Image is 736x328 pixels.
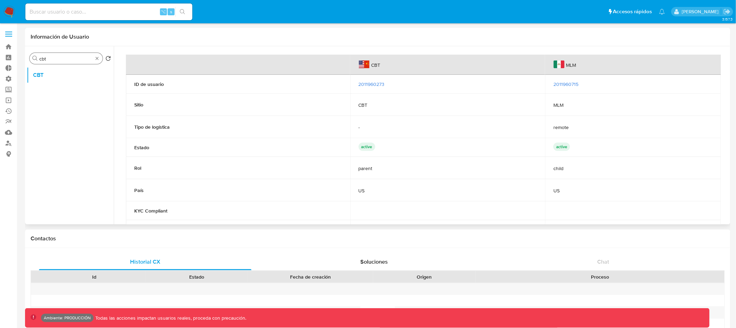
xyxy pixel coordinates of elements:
span: Soluciones [361,258,388,266]
p: Todas las acciones impactan usuarios reales, proceda con precaución. [94,315,247,321]
span: Accesos rápidos [613,8,652,15]
div: Estado [150,273,243,280]
button: search-icon [175,7,190,17]
p: Ambiente: PRODUCCIÓN [44,317,91,319]
a: Salir [723,8,731,15]
span: Chat [598,258,609,266]
h1: Contactos [31,235,725,242]
input: Buscar usuario o caso... [25,7,192,16]
div: Proceso [480,273,720,280]
button: Volver al orden por defecto [105,56,111,63]
div: Fecha de creación [253,273,368,280]
button: Buscar [32,56,38,61]
p: diego.assum@mercadolibre.com [682,8,721,15]
button: CBT [27,67,114,83]
div: Origen [378,273,471,280]
input: Buscar [39,56,93,62]
span: ⌥ [161,8,166,15]
div: Id [48,273,141,280]
span: Historial CX [130,258,160,266]
button: Borrar [94,56,100,61]
a: Notificaciones [659,9,665,15]
span: s [170,8,172,15]
h1: Información de Usuario [31,33,89,40]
